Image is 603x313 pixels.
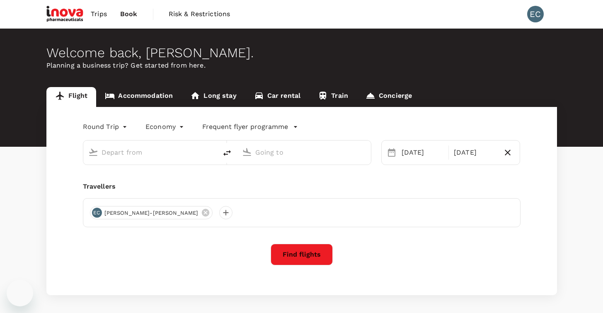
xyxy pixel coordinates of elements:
[398,144,447,161] div: [DATE]
[99,209,203,217] span: [PERSON_NAME]-[PERSON_NAME]
[96,87,182,107] a: Accommodation
[145,120,186,133] div: Economy
[450,144,499,161] div: [DATE]
[120,9,138,19] span: Book
[365,151,367,153] button: Open
[46,5,85,23] img: iNova Pharmaceuticals
[202,122,288,132] p: Frequent flyer programme
[202,122,298,132] button: Frequent flyer programme
[83,120,129,133] div: Round Trip
[255,146,354,159] input: Going to
[92,208,102,218] div: EC
[271,244,333,265] button: Find flights
[91,9,107,19] span: Trips
[102,146,200,159] input: Depart from
[7,280,33,306] iframe: Button to launch messaging window
[357,87,421,107] a: Concierge
[309,87,357,107] a: Train
[46,87,97,107] a: Flight
[90,206,213,219] div: EC[PERSON_NAME]-[PERSON_NAME]
[527,6,544,22] div: EC
[169,9,230,19] span: Risk & Restrictions
[182,87,245,107] a: Long stay
[83,182,521,192] div: Travellers
[245,87,310,107] a: Car rental
[217,143,237,163] button: delete
[46,45,557,61] div: Welcome back , [PERSON_NAME] .
[46,61,557,70] p: Planning a business trip? Get started from here.
[211,151,213,153] button: Open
